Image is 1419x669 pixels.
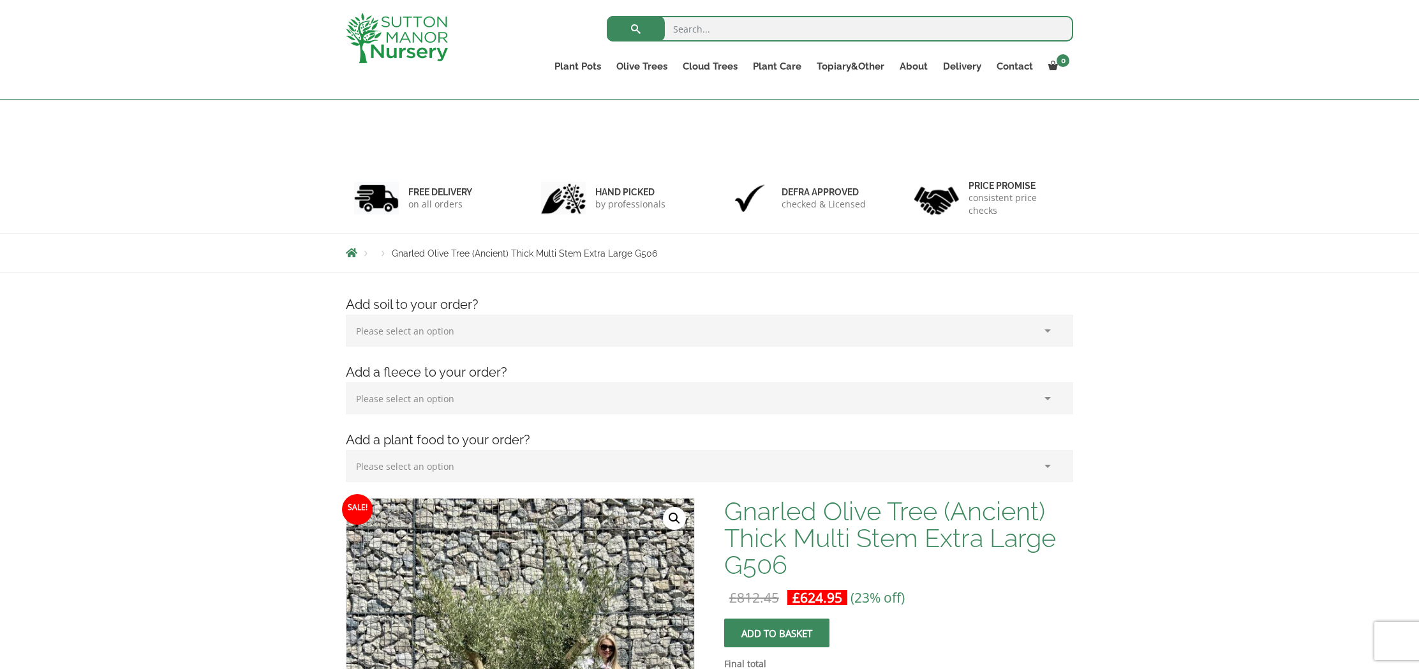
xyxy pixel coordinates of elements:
[607,16,1073,41] input: Search...
[336,430,1083,450] h4: Add a plant food to your order?
[892,57,935,75] a: About
[1041,57,1073,75] a: 0
[727,182,772,214] img: 3.jpg
[336,363,1083,382] h4: Add a fleece to your order?
[724,498,1073,578] h1: Gnarled Olive Tree (Ancient) Thick Multi Stem Extra Large G506
[969,192,1066,217] p: consistent price checks
[663,507,686,530] a: View full-screen image gallery
[346,248,1073,258] nav: Breadcrumbs
[782,198,866,211] p: checked & Licensed
[989,57,1041,75] a: Contact
[675,57,745,75] a: Cloud Trees
[595,198,665,211] p: by professionals
[724,619,829,647] button: Add to basket
[729,589,737,606] span: £
[792,589,842,606] bdi: 624.95
[336,295,1083,315] h4: Add soil to your order?
[809,57,892,75] a: Topiary&Other
[408,186,472,198] h6: FREE DELIVERY
[782,186,866,198] h6: Defra approved
[969,180,1066,192] h6: Price promise
[729,589,779,606] bdi: 812.45
[851,589,905,606] span: (23% off)
[935,57,989,75] a: Delivery
[609,57,675,75] a: Olive Trees
[354,182,399,214] img: 1.jpg
[392,248,657,259] span: Gnarled Olive Tree (Ancient) Thick Multi Stem Extra Large G506
[914,179,959,218] img: 4.jpg
[595,186,665,198] h6: hand picked
[541,182,586,214] img: 2.jpg
[792,589,800,606] span: £
[1057,54,1069,67] span: 0
[547,57,609,75] a: Plant Pots
[408,198,472,211] p: on all orders
[346,13,448,63] img: logo
[342,494,373,525] span: Sale!
[745,57,809,75] a: Plant Care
